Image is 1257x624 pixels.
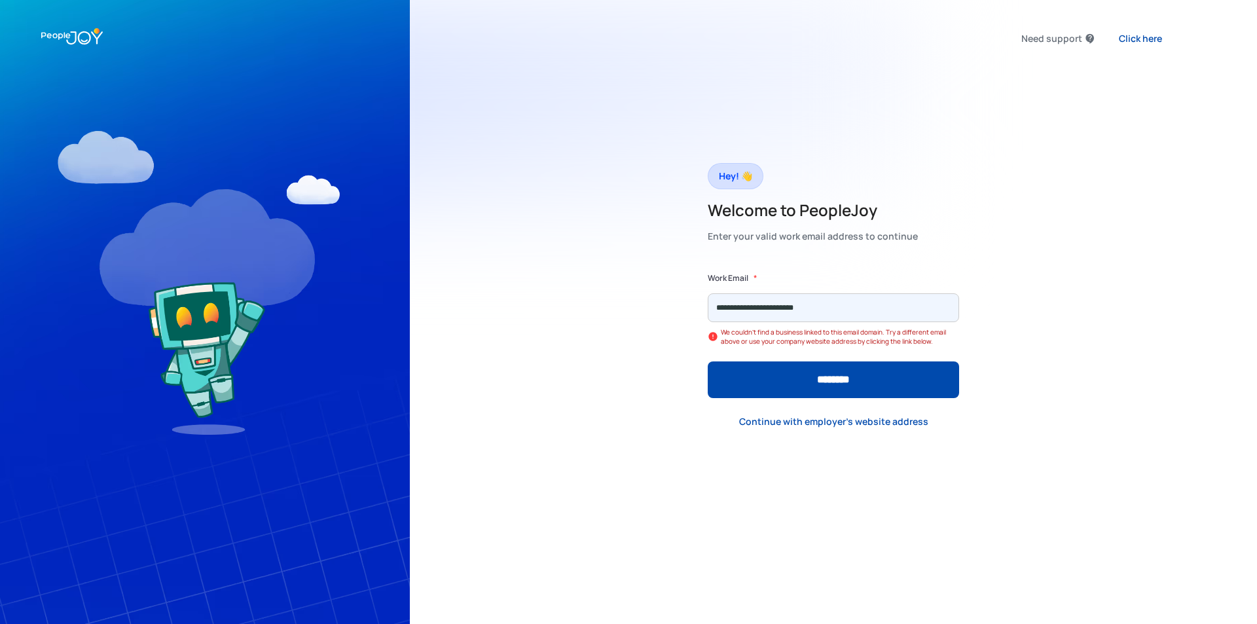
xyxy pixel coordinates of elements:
div: Continue with employer's website address [739,415,928,428]
h2: Welcome to PeopleJoy [708,200,918,221]
div: Need support [1021,29,1082,48]
div: Enter your valid work email address to continue [708,227,918,246]
div: We couldn't find a business linked to this email domain. Try a different email above or use your ... [721,327,959,346]
form: Form [708,272,959,398]
label: Work Email [708,272,748,285]
a: Continue with employer's website address [729,408,939,435]
div: Click here [1119,32,1162,45]
a: Click here [1108,25,1173,52]
div: Hey! 👋 [719,167,752,185]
